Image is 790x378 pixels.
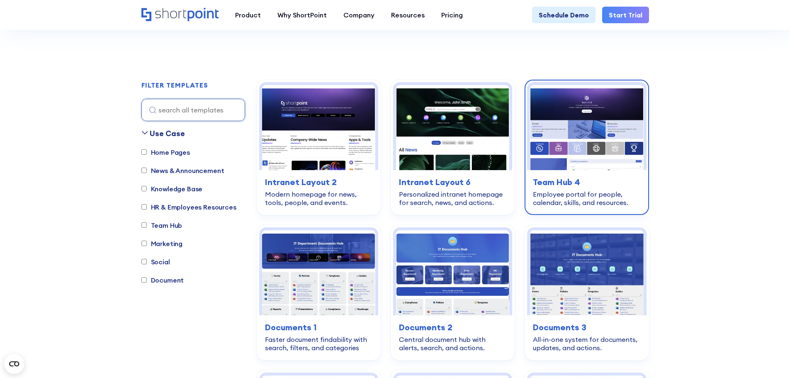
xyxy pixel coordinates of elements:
input: Social [141,259,147,264]
a: Documents 1 – SharePoint Document Library Template: Faster document findability with search, filt... [257,225,381,360]
img: Documents 1 – SharePoint Document Library Template: Faster document findability with search, filt... [262,230,375,315]
input: Team Hub [141,222,147,228]
input: Marketing [141,241,147,246]
div: Resources [391,10,425,20]
label: HR & Employees Resources [141,202,236,212]
div: Product [235,10,261,20]
h3: Team Hub 4 [533,176,640,188]
a: Company [335,7,383,23]
a: Pricing [433,7,471,23]
h3: Intranet Layout 2 [265,176,372,188]
input: HR & Employees Resources [141,204,147,210]
label: Document [141,275,184,285]
a: Resources [383,7,433,23]
div: Central document hub with alerts, search, and actions. [399,335,506,352]
label: Team Hub [141,220,182,230]
div: Pricing [441,10,463,20]
div: Employee portal for people, calendar, skills, and resources. [533,190,640,207]
label: Home Pages [141,147,190,157]
div: Modern homepage for news, tools, people, and events. [265,190,372,207]
a: Team Hub 4 – SharePoint Employee Portal Template: Employee portal for people, calendar, skills, a... [525,80,649,215]
a: Why ShortPoint [269,7,335,23]
h3: Documents 3 [533,321,640,334]
label: Knowledge Base [141,184,203,194]
input: search all templates [141,99,245,121]
img: Team Hub 4 – SharePoint Employee Portal Template: Employee portal for people, calendar, skills, a... [530,85,643,170]
button: Open CMP widget [4,354,24,374]
input: Knowledge Base [141,186,147,191]
h3: Documents 1 [265,321,372,334]
img: Documents 2 – Document Management Template: Central document hub with alerts, search, and actions. [396,230,509,315]
h3: Documents 2 [399,321,506,334]
div: Why ShortPoint [277,10,327,20]
img: Intranet Layout 6 – SharePoint Homepage Design: Personalized intranet homepage for search, news, ... [396,85,509,170]
label: News & Announcement [141,166,224,176]
a: Intranet Layout 2 – SharePoint Homepage Design: Modern homepage for news, tools, people, and even... [257,80,381,215]
a: Intranet Layout 6 – SharePoint Homepage Design: Personalized intranet homepage for search, news, ... [391,80,515,215]
input: Home Pages [141,149,147,155]
div: Personalized intranet homepage for search, news, and actions. [399,190,506,207]
div: Company [343,10,374,20]
div: FILTER TEMPLATES [141,82,208,88]
a: Schedule Demo [532,7,596,23]
a: Home [141,8,219,22]
label: Marketing [141,239,183,249]
div: Faster document findability with search, filters, and categories [265,335,372,352]
img: Documents 3 – Document Management System Template: All-in-one system for documents, updates, and ... [530,230,643,315]
a: Product [227,7,269,23]
label: Social [141,257,170,267]
input: News & Announcement [141,168,147,173]
a: Documents 3 – Document Management System Template: All-in-one system for documents, updates, and ... [525,225,649,360]
input: Document [141,277,147,283]
a: Documents 2 – Document Management Template: Central document hub with alerts, search, and actions... [391,225,515,360]
div: Use Case [150,128,185,139]
h3: Intranet Layout 6 [399,176,506,188]
a: Start Trial [602,7,649,23]
iframe: Chat Widget [641,282,790,378]
img: Intranet Layout 2 – SharePoint Homepage Design: Modern homepage for news, tools, people, and events. [262,85,375,170]
div: All-in-one system for documents, updates, and actions. [533,335,640,352]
